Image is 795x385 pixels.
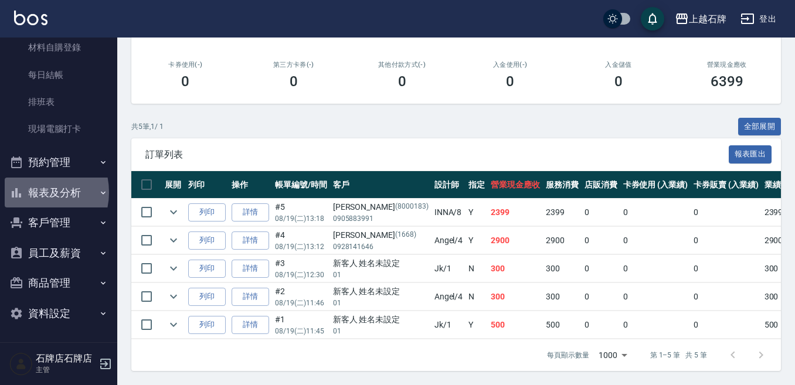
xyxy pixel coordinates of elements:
[543,171,582,199] th: 服務消費
[729,148,772,159] a: 報表匯出
[275,270,327,280] p: 08/19 (二) 12:30
[582,283,620,311] td: 0
[466,255,488,282] td: N
[14,11,47,25] img: Logo
[395,229,416,241] p: (1668)
[543,227,582,254] td: 2900
[36,364,96,375] p: 主管
[188,260,226,278] button: 列印
[466,199,488,226] td: Y
[254,61,334,69] h2: 第三方卡券(-)
[711,73,743,90] h3: 6399
[547,350,589,360] p: 每頁顯示數量
[333,257,429,270] div: 新客人 姓名未設定
[594,339,631,371] div: 1000
[466,283,488,311] td: N
[614,73,623,90] h3: 0
[729,145,772,163] button: 報表匯出
[232,288,269,306] a: 詳情
[582,255,620,282] td: 0
[165,203,182,221] button: expand row
[670,7,731,31] button: 上越石牌
[432,311,466,339] td: Jk /1
[165,260,182,277] button: expand row
[5,178,113,208] button: 報表及分析
[188,231,226,250] button: 列印
[543,199,582,226] td: 2399
[145,149,729,161] span: 訂單列表
[620,171,691,199] th: 卡券使用 (入業績)
[333,270,429,280] p: 01
[543,311,582,339] td: 500
[5,34,113,61] a: 材料自購登錄
[232,260,269,278] a: 詳情
[689,12,726,26] div: 上越石牌
[687,61,767,69] h2: 營業現金應收
[691,311,762,339] td: 0
[543,255,582,282] td: 300
[333,314,429,326] div: 新客人 姓名未設定
[333,241,429,252] p: 0928141646
[9,352,33,376] img: Person
[290,73,298,90] h3: 0
[5,207,113,238] button: 客戶管理
[620,283,691,311] td: 0
[641,7,664,30] button: save
[232,203,269,222] a: 詳情
[165,288,182,305] button: expand row
[181,73,189,90] h3: 0
[333,229,429,241] div: [PERSON_NAME]
[5,268,113,298] button: 商品管理
[466,311,488,339] td: Y
[543,283,582,311] td: 300
[275,298,327,308] p: 08/19 (二) 11:46
[5,147,113,178] button: 預約管理
[395,201,429,213] p: (8000183)
[506,73,514,90] h3: 0
[362,61,442,69] h2: 其他付款方式(-)
[131,121,164,132] p: 共 5 筆, 1 / 1
[488,199,543,226] td: 2399
[691,255,762,282] td: 0
[582,311,620,339] td: 0
[145,61,226,69] h2: 卡券使用(-)
[691,227,762,254] td: 0
[620,311,691,339] td: 0
[229,171,272,199] th: 操作
[432,227,466,254] td: Angel /4
[736,8,781,30] button: 登出
[432,283,466,311] td: Angel /4
[582,227,620,254] td: 0
[165,231,182,249] button: expand row
[5,62,113,88] a: 每日結帳
[330,171,432,199] th: 客戶
[272,255,330,282] td: #3
[272,311,330,339] td: #1
[188,203,226,222] button: 列印
[333,201,429,213] div: [PERSON_NAME]
[650,350,707,360] p: 第 1–5 筆 共 5 筆
[162,171,185,199] th: 展開
[432,171,466,199] th: 設計師
[188,288,226,306] button: 列印
[333,298,429,308] p: 01
[488,311,543,339] td: 500
[488,171,543,199] th: 營業現金應收
[582,171,620,199] th: 店販消費
[738,118,782,136] button: 全部展開
[5,88,113,115] a: 排班表
[5,115,113,142] a: 現場電腦打卡
[188,316,226,334] button: 列印
[5,238,113,268] button: 員工及薪資
[232,316,269,334] a: 詳情
[275,241,327,252] p: 08/19 (二) 13:12
[620,227,691,254] td: 0
[582,199,620,226] td: 0
[185,171,229,199] th: 列印
[579,61,659,69] h2: 入金儲值
[620,255,691,282] td: 0
[466,227,488,254] td: Y
[691,171,762,199] th: 卡券販賣 (入業績)
[5,298,113,329] button: 資料設定
[488,255,543,282] td: 300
